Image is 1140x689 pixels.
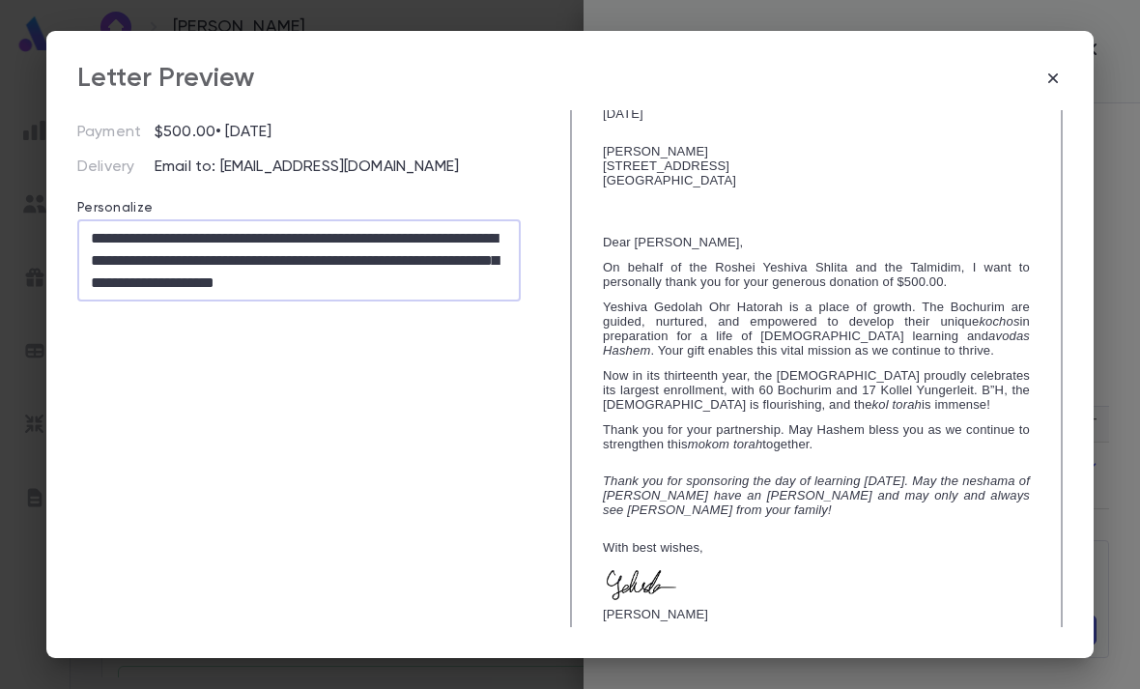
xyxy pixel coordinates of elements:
span: Thank you for sponsoring the day of learning [DATE]. May the neshama of [PERSON_NAME] have an [PE... [603,474,1030,517]
em: kol torah [872,397,922,412]
span: Thank you for your partnership. May Hashem bless you as we continue to strengthen this together. [603,422,1030,451]
span: [PERSON_NAME] [603,607,708,621]
p: Delivery [77,158,155,177]
span: Yeshiva Gedolah Ohr Hatorah is a place of growth. The Bochurim are guided, nurtured, and empowere... [603,300,1030,358]
img: IMG_1087.jpeg [603,566,679,601]
span: [STREET_ADDRESS] [603,158,729,173]
em: mokom torah [688,437,763,451]
span: [DATE] [603,106,643,121]
span: With best wishes, [603,540,703,555]
p: Email to: [EMAIL_ADDRESS][DOMAIN_NAME] [155,158,521,177]
p: Personalize [77,177,521,219]
span: [GEOGRAPHIC_DATA] [603,173,736,187]
span: On behalf of the Roshei Yeshiva Shlita and the Talmidim, I want to personally thank you for your ... [603,260,1030,289]
em: kochos [979,314,1019,329]
span: Now in its thirteenth year, the [DEMOGRAPHIC_DATA] proudly celebrates its largest enrollment, wit... [603,368,1030,412]
span: Director of Development [603,624,742,639]
em: avodas Hashem [603,329,1030,358]
p: Payment [77,123,155,142]
span: Dear [PERSON_NAME], [603,235,743,249]
p: $500.00 • [DATE] [155,123,271,142]
span: [PERSON_NAME] [603,144,708,158]
div: Letter Preview [77,62,255,95]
